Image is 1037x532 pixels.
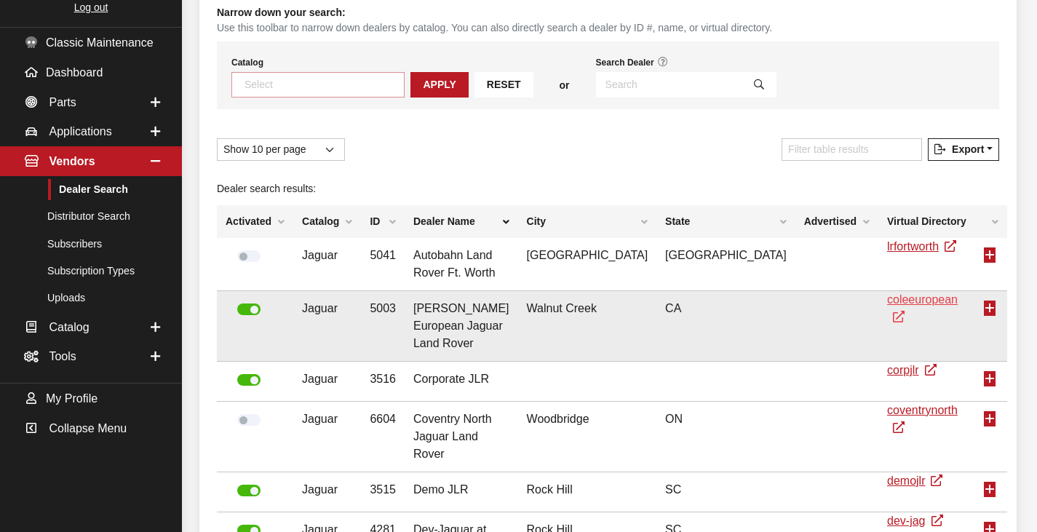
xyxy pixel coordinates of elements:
span: My Profile [46,392,98,405]
input: Search [596,72,742,98]
td: Corporate JLR [405,362,518,402]
span: Tools [49,350,76,362]
th: Advertised: activate to sort column ascending [795,205,878,238]
th: Virtual Directory [878,205,975,238]
a: corpjlr [887,364,937,376]
td: Woodbridge [518,402,657,472]
button: Apply [410,72,468,98]
th: Catalog: activate to sort column ascending [293,205,361,238]
td: Jaguar [293,402,361,472]
th: : activate to sort column ascending [975,205,1007,238]
span: Classic Maintenance [46,36,154,49]
button: Search [742,72,776,98]
td: Jaguar [293,472,361,512]
span: Parts [49,95,76,108]
td: Demo JLR [405,472,518,512]
span: Vendors [49,155,95,167]
button: Export [928,138,999,161]
a: coventrynorth [887,404,958,434]
th: Dealer Name: activate to sort column descending [405,205,518,238]
span: Export [946,143,984,155]
label: Deactivate Dealer [237,303,261,315]
span: Dashboard [46,66,103,79]
td: SC [656,472,795,512]
label: Deactivate Dealer [237,485,261,496]
td: 3515 [361,472,405,512]
span: Applications [49,125,111,138]
label: Catalog [231,56,263,69]
label: Activate Dealer [237,250,261,262]
a: dev-jag [887,515,942,527]
a: coleeuropean [887,293,958,323]
td: Rock Hill [518,472,657,512]
td: 5003 [361,291,405,362]
td: 3516 [361,362,405,402]
button: Reset [474,72,533,98]
td: 5041 [361,238,405,291]
label: Activate Dealer [237,414,261,426]
td: Jaguar [293,291,361,362]
td: Jaguar [293,238,361,291]
td: CA [656,291,795,362]
td: [PERSON_NAME] European Jaguar Land Rover [405,291,518,362]
td: Walnut Creek [518,291,657,362]
th: State: activate to sort column ascending [656,205,795,238]
textarea: Search [245,78,404,91]
th: City: activate to sort column ascending [518,205,657,238]
td: ON [656,402,795,472]
a: demojlr [887,475,942,487]
a: lrfortworth [887,240,956,253]
label: Search Dealer [596,56,654,69]
span: Collapse Menu [49,422,127,434]
input: Filter table results [782,138,922,161]
span: Catalog [49,320,89,333]
td: [GEOGRAPHIC_DATA] [656,238,795,291]
th: Activated: activate to sort column ascending [217,205,293,238]
span: Select [231,72,405,98]
a: Log out [74,1,108,13]
span: or [560,78,570,93]
td: Jaguar [293,362,361,402]
h4: Narrow down your search: [217,5,999,20]
caption: Dealer search results: [217,172,1007,205]
td: 6604 [361,402,405,472]
th: ID: activate to sort column ascending [361,205,405,238]
label: Deactivate Dealer [237,374,261,386]
td: [GEOGRAPHIC_DATA] [518,238,657,291]
small: Use this toolbar to narrow down dealers by catalog. You can also directly search a dealer by ID #... [217,20,999,36]
td: Autobahn Land Rover Ft. Worth [405,238,518,291]
td: Coventry North Jaguar Land Rover [405,402,518,472]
